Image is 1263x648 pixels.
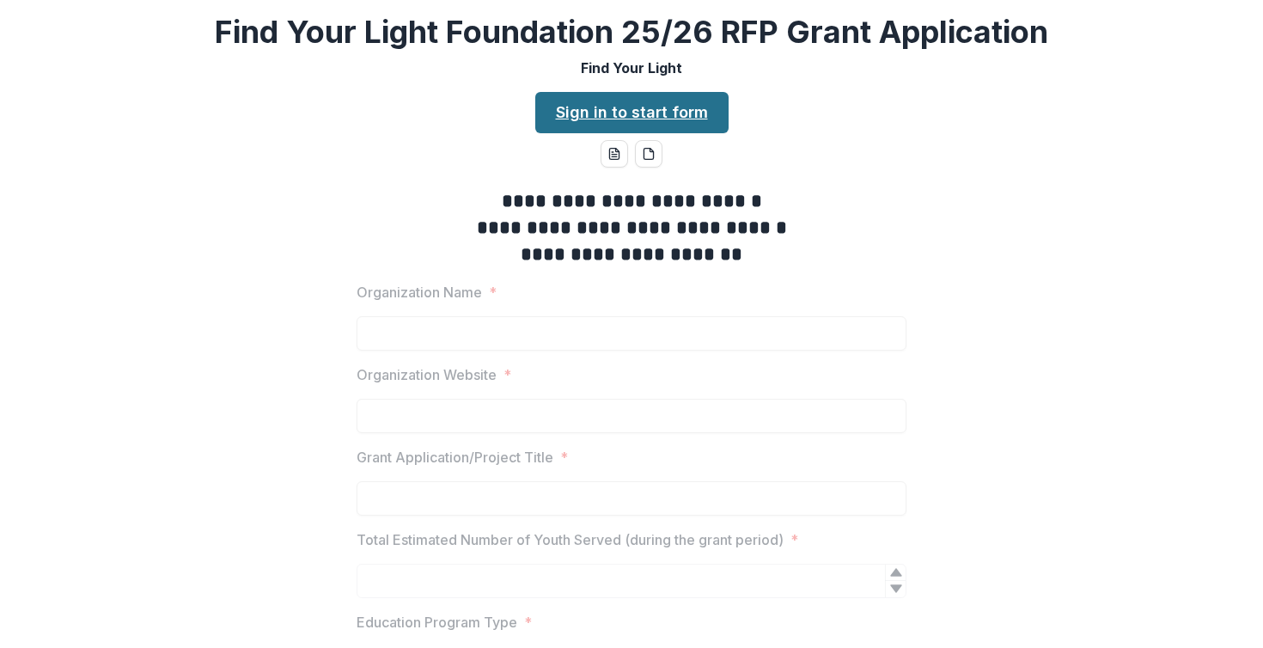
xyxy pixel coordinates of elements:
[357,447,553,468] p: Grant Application/Project Title
[357,612,517,633] p: Education Program Type
[357,364,497,385] p: Organization Website
[357,529,784,550] p: Total Estimated Number of Youth Served (during the grant period)
[357,282,482,303] p: Organization Name
[215,14,1048,51] h2: Find Your Light Foundation 25/26 RFP Grant Application
[535,92,729,133] a: Sign in to start form
[581,58,682,78] p: Find Your Light
[635,140,662,168] button: pdf-download
[601,140,628,168] button: word-download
